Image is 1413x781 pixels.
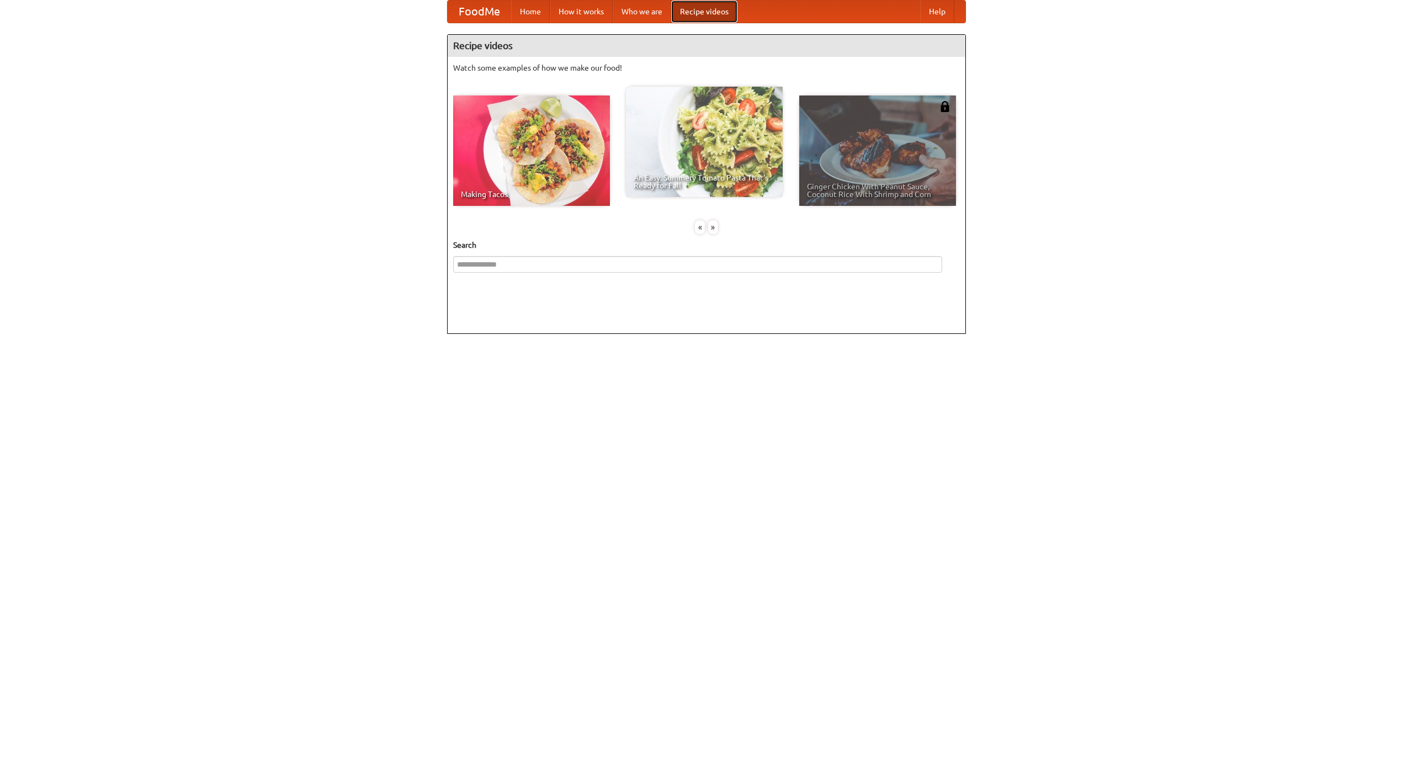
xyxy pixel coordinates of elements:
a: Home [511,1,550,23]
a: Recipe videos [671,1,737,23]
a: An Easy, Summery Tomato Pasta That's Ready for Fall [626,87,783,197]
a: Help [920,1,954,23]
div: » [708,220,718,234]
p: Watch some examples of how we make our food! [453,62,960,73]
span: Making Tacos [461,190,602,198]
img: 483408.png [939,101,950,112]
a: Making Tacos [453,95,610,206]
div: « [695,220,705,234]
span: An Easy, Summery Tomato Pasta That's Ready for Fall [634,174,775,189]
a: FoodMe [448,1,511,23]
a: How it works [550,1,613,23]
h4: Recipe videos [448,35,965,57]
h5: Search [453,240,960,251]
a: Who we are [613,1,671,23]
